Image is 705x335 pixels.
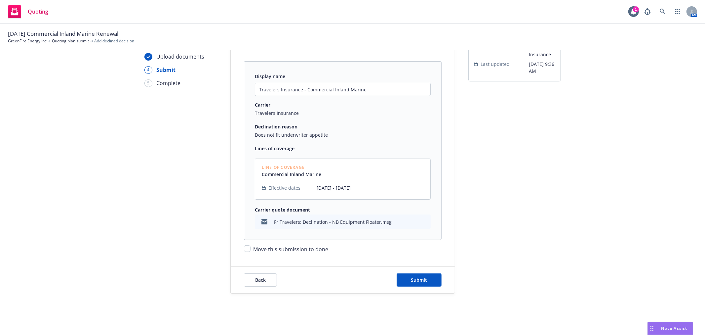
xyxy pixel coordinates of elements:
[255,131,431,138] span: Does not fit underwriter appetite
[156,66,176,74] div: Submit
[144,79,152,87] div: 5
[411,277,427,283] span: Submit
[274,218,392,225] div: Fr Travelers: Declination - NB Equipment Floater.msg
[262,166,327,169] span: Line of Coverage
[397,273,442,287] button: Submit
[411,218,417,226] button: download file
[529,44,555,58] span: Travelers Insurance
[529,61,555,74] span: [DATE] 9:36 AM
[262,171,327,178] a: Commercial Inland Marine
[481,61,510,68] span: Last updated
[661,325,687,331] span: Nova Assist
[255,102,270,108] strong: Carrier
[8,38,47,44] a: GreenFire Energy Inc
[253,246,328,253] span: Move this submission to done
[255,277,266,283] span: Back
[8,29,118,38] span: [DATE] Commercial Inland Marine Renewal
[5,2,51,21] a: Quoting
[268,184,300,191] span: Effective dates
[656,5,669,18] a: Search
[255,207,310,213] strong: Carrier quote document
[156,53,204,61] div: Upload documents
[647,322,693,335] button: Nova Assist
[633,6,639,12] div: 1
[94,38,134,44] span: Add declined decision
[671,5,685,18] a: Switch app
[648,322,656,335] div: Drag to move
[144,66,152,74] div: 4
[255,145,294,152] strong: Lines of coverage
[255,123,297,130] strong: Declination reason
[244,273,277,287] button: Back
[422,218,428,226] button: preview file
[156,79,180,87] div: Complete
[641,5,654,18] a: Report a Bug
[255,73,285,79] span: Display name
[28,9,48,14] span: Quoting
[255,110,431,117] span: Travelers Insurance
[52,38,89,44] a: Quoting plan submit
[317,184,424,191] span: [DATE] - [DATE]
